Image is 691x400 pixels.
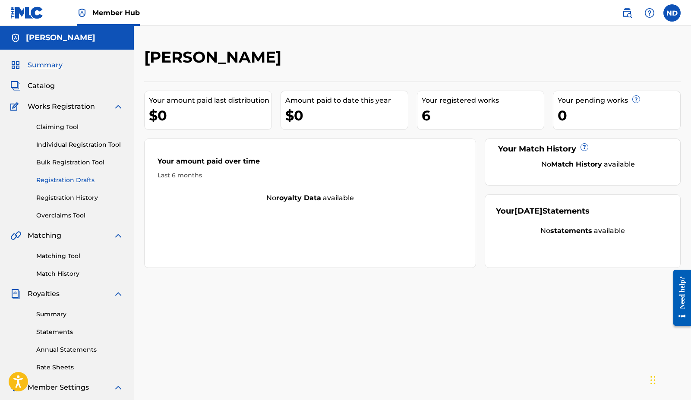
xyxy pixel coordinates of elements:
div: No available [496,226,669,236]
iframe: Resource Center [667,261,691,334]
div: Last 6 months [158,171,463,180]
span: Summary [28,60,63,70]
div: Your Match History [496,143,669,155]
h2: [PERSON_NAME] [144,47,286,67]
span: Member Settings [28,382,89,393]
a: Registration History [36,193,123,202]
a: Registration Drafts [36,176,123,185]
a: Summary [36,310,123,319]
div: Your pending works [558,95,680,106]
a: SummarySummary [10,60,63,70]
div: No available [145,193,476,203]
strong: Match History [551,160,602,168]
span: Works Registration [28,101,95,112]
span: Matching [28,230,61,241]
a: Annual Statements [36,345,123,354]
img: expand [113,230,123,241]
span: Royalties [28,289,60,299]
a: Statements [36,328,123,337]
img: Matching [10,230,21,241]
div: $0 [285,106,408,125]
a: CatalogCatalog [10,81,55,91]
img: Top Rightsholder [77,8,87,18]
div: Your registered works [422,95,544,106]
strong: statements [550,227,592,235]
strong: royalty data [276,194,321,202]
a: Overclaims Tool [36,211,123,220]
a: Claiming Tool [36,123,123,132]
img: help [644,8,655,18]
a: Match History [36,269,123,278]
div: Drag [650,367,656,393]
img: expand [113,382,123,393]
div: No available [507,159,669,170]
div: 6 [422,106,544,125]
div: User Menu [663,4,681,22]
img: expand [113,289,123,299]
div: Your amount paid over time [158,156,463,171]
img: Royalties [10,289,21,299]
img: MLC Logo [10,6,44,19]
img: search [622,8,632,18]
a: Matching Tool [36,252,123,261]
div: $0 [149,106,271,125]
div: Help [641,4,658,22]
iframe: Chat Widget [648,359,691,400]
a: Rate Sheets [36,363,123,372]
a: Public Search [618,4,636,22]
span: ? [581,144,588,151]
div: 0 [558,106,680,125]
img: Summary [10,60,21,70]
span: ? [633,96,640,103]
span: Member Hub [92,8,140,18]
h5: Nehemiah DeRoche [26,33,95,43]
img: expand [113,101,123,112]
img: Catalog [10,81,21,91]
a: Individual Registration Tool [36,140,123,149]
span: Catalog [28,81,55,91]
div: Your Statements [496,205,590,217]
img: Accounts [10,33,21,43]
div: Your amount paid last distribution [149,95,271,106]
img: Works Registration [10,101,22,112]
div: Amount paid to date this year [285,95,408,106]
span: [DATE] [514,206,543,216]
a: Bulk Registration Tool [36,158,123,167]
